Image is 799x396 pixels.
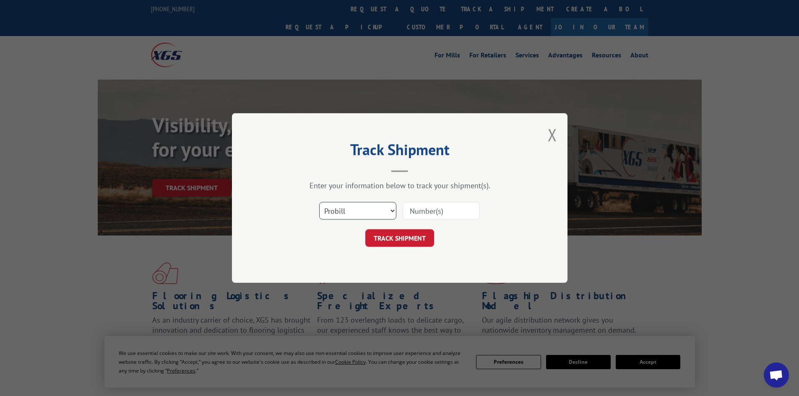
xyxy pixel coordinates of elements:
button: Close modal [548,124,557,146]
button: TRACK SHIPMENT [365,229,434,247]
a: Open chat [764,362,789,388]
div: Enter your information below to track your shipment(s). [274,181,526,190]
input: Number(s) [403,202,480,220]
h2: Track Shipment [274,144,526,160]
